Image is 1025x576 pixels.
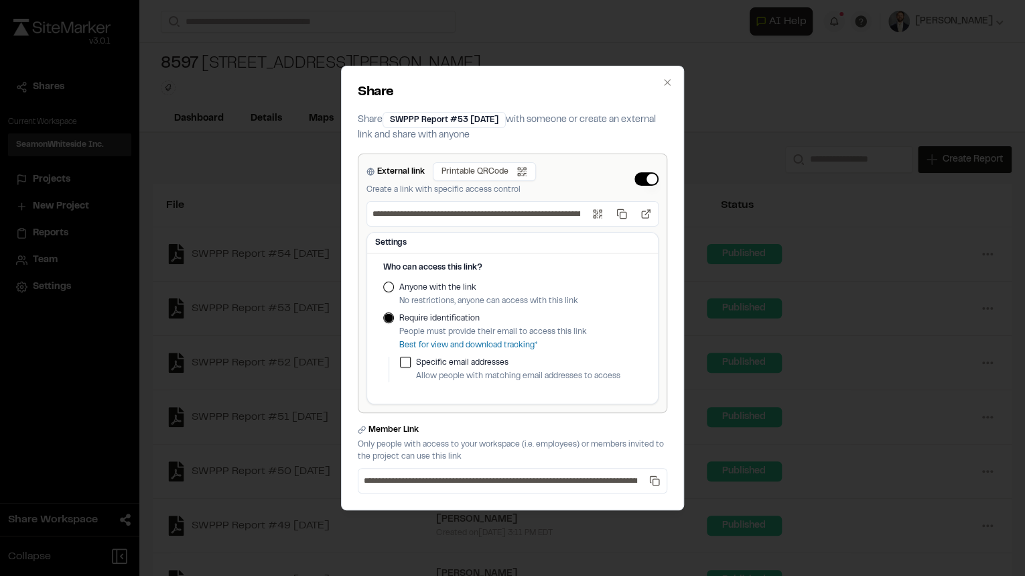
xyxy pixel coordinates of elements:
label: External link [377,166,425,178]
h3: Settings [375,237,650,249]
p: No restrictions, anyone can access with this link [399,295,578,307]
p: Only people with access to your workspace (i.e. employees) or members invited to the project can ... [358,439,667,463]
p: People must provide their email to access this link [399,326,587,338]
div: SWPPP Report #53 [DATE] [383,112,506,128]
p: Create a link with specific access control [366,184,536,196]
label: Anyone with the link [399,282,578,294]
button: Printable QRCode [433,162,536,181]
p: Best for view and download tracking* [399,339,587,351]
p: Share with someone or create an external link and share with anyone [358,112,667,143]
h2: Share [358,82,667,103]
p: Allow people with matching email addresses to access [416,370,642,382]
label: Specific email addresses [416,357,642,369]
h4: Who can access this link? [383,262,642,274]
label: Member Link [368,424,419,436]
label: Require identification [399,312,587,325]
